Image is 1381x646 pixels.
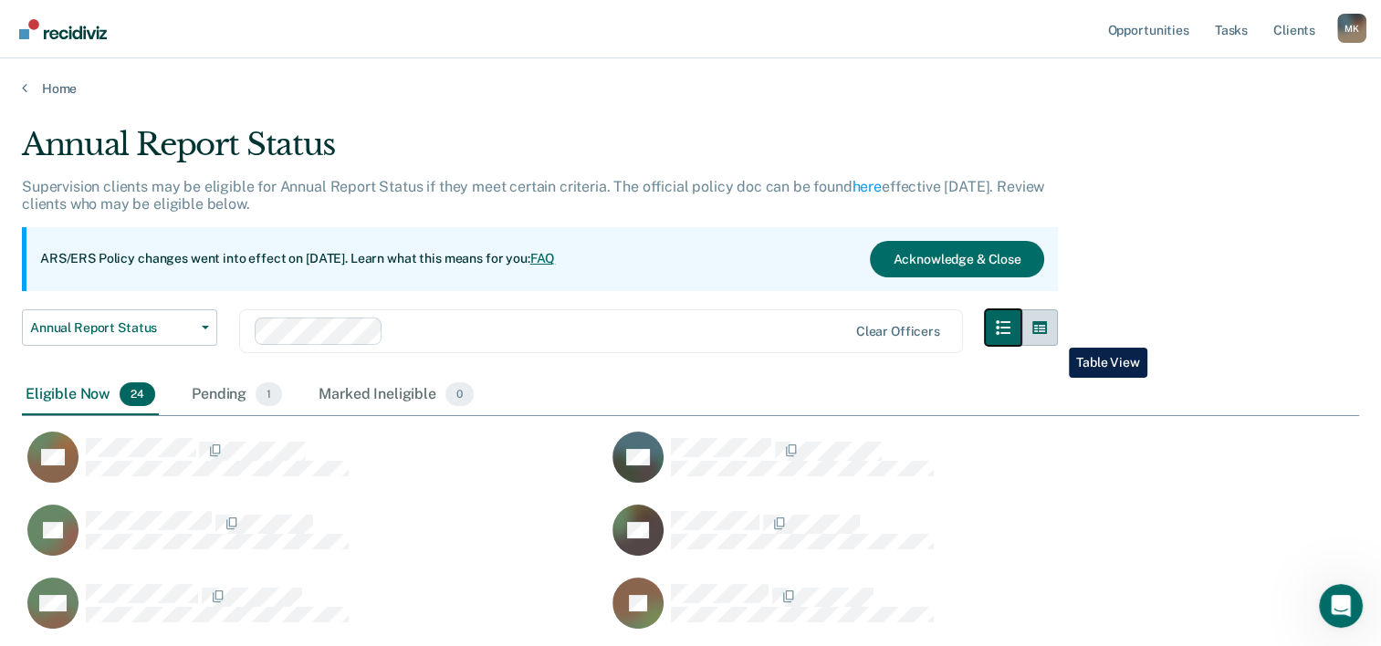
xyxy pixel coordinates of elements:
[22,80,1359,97] a: Home
[853,178,882,195] a: here
[530,251,556,266] a: FAQ
[40,250,555,268] p: ARS/ERS Policy changes went into effect on [DATE]. Learn what this means for you:
[1337,14,1366,43] div: M K
[445,382,474,406] span: 0
[22,431,607,504] div: CaseloadOpportunityCell-08552908
[22,375,159,415] div: Eligible Now24
[22,309,217,346] button: Annual Report Status
[1319,584,1363,628] iframe: Intercom live chat
[1337,14,1366,43] button: Profile dropdown button
[315,375,477,415] div: Marked Ineligible0
[256,382,282,406] span: 1
[22,126,1058,178] div: Annual Report Status
[607,504,1192,577] div: CaseloadOpportunityCell-01376321
[607,431,1192,504] div: CaseloadOpportunityCell-03554689
[120,382,155,406] span: 24
[30,320,194,336] span: Annual Report Status
[870,241,1043,277] button: Acknowledge & Close
[856,324,940,339] div: Clear officers
[188,375,286,415] div: Pending1
[22,178,1044,213] p: Supervision clients may be eligible for Annual Report Status if they meet certain criteria. The o...
[19,19,107,39] img: Recidiviz
[22,504,607,577] div: CaseloadOpportunityCell-06122341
